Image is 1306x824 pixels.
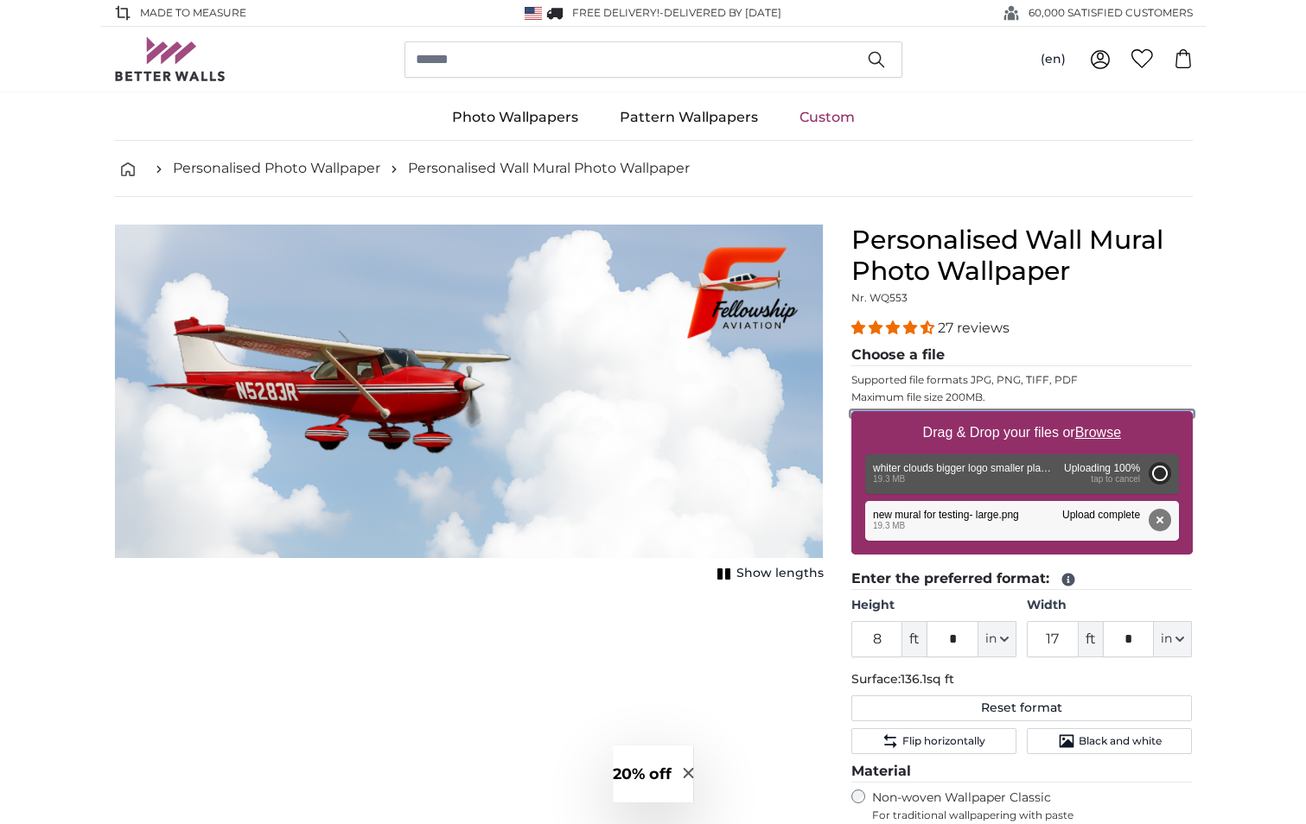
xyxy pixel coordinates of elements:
img: Betterwalls [114,37,226,81]
button: Reset format [851,695,1193,721]
span: For traditional wallpapering with paste [872,808,1193,822]
button: Flip horizontally [851,728,1016,754]
p: Supported file formats JPG, PNG, TIFF, PDF [851,373,1193,387]
p: Surface: [851,671,1193,688]
button: Black and white [1027,728,1192,754]
a: Pattern Wallpapers [599,95,779,140]
h1: Personalised Wall Mural Photo Wallpaper [851,225,1193,287]
span: Flip horizontally [902,734,985,748]
span: - [659,6,781,19]
span: in [1161,631,1172,648]
a: Personalised Wall Mural Photo Wallpaper [408,158,690,179]
label: Height [851,597,1016,614]
span: Black and white [1079,734,1162,748]
span: 60,000 SATISFIED CUSTOMERS [1029,5,1193,21]
label: Non-woven Wallpaper Classic [872,789,1193,822]
a: Photo Wallpapers [431,95,599,140]
button: Show lengths [712,561,824,586]
button: in [1154,621,1192,657]
nav: breadcrumbs [114,141,1193,197]
span: 4.41 stars [851,320,938,336]
span: FREE delivery! [572,6,659,19]
span: 27 reviews [938,320,1010,336]
span: 136.1sq ft [901,671,954,687]
legend: Choose a file [851,345,1193,366]
span: ft [1079,621,1103,657]
img: personalised-photo [114,225,824,558]
button: in [978,621,1016,657]
a: Custom [779,95,876,140]
legend: Enter the preferred format: [851,568,1193,590]
span: in [985,631,997,648]
span: Show lengths [736,565,824,582]
label: Drag & Drop your files or [915,415,1127,450]
span: Made to Measure [140,5,246,21]
span: ft [902,621,927,657]
span: Delivered by [DATE] [664,6,781,19]
u: Browse [1075,425,1121,440]
a: Personalised Photo Wallpaper [173,158,380,179]
div: 1 of 1 [114,225,824,586]
button: (en) [1027,44,1080,75]
label: Width [1027,597,1192,614]
legend: Material [851,761,1193,783]
img: United States [525,7,542,20]
p: Maximum file size 200MB. [851,390,1193,404]
span: Nr. WQ553 [851,291,908,304]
